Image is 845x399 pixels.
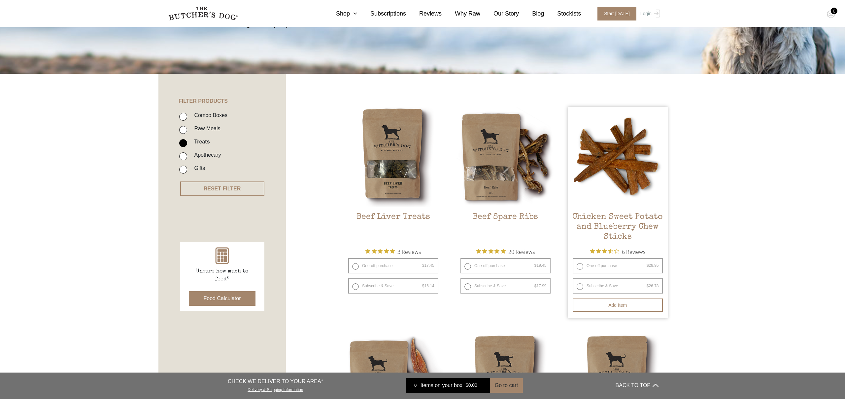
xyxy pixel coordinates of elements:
span: Start [DATE] [597,7,636,20]
bdi: 17.45 [422,263,434,268]
bdi: 28.95 [647,263,659,268]
a: Reviews [406,9,442,18]
a: Login [639,7,660,20]
bdi: 17.99 [534,284,547,288]
button: Food Calculator [189,291,256,306]
button: Rated 3.7 out of 5 stars from 6 reviews. Jump to reviews. [590,247,645,257]
a: Delivery & Shipping Information [248,386,303,392]
button: Rated 4.9 out of 5 stars from 20 reviews. Jump to reviews. [476,247,535,257]
span: $ [466,383,468,388]
a: Stockists [544,9,581,18]
label: One-off purchase [573,258,663,273]
label: Subscribe & Save [573,278,663,294]
span: 20 Reviews [508,247,535,257]
div: 0 [411,382,421,389]
a: 0 Items on your box $0.00 [406,378,490,393]
bdi: 26.78 [647,284,659,288]
a: Blog [519,9,544,18]
div: 0 [831,8,837,14]
label: Combo Boxes [191,111,227,120]
label: Subscribe & Save [348,278,438,294]
label: Subscribe & Save [460,278,551,294]
img: Beef Spare Ribs [456,107,556,207]
img: Beef Liver Treats [343,107,443,207]
span: $ [422,263,424,268]
a: Chicken Sweet Potato and Blueberry Chew Sticks [568,107,668,243]
button: Add item [573,299,663,312]
span: $ [534,263,537,268]
span: 3 Reviews [397,247,421,257]
label: One-off purchase [348,258,438,273]
span: Items on your box [421,381,462,389]
span: $ [647,263,649,268]
span: $ [422,284,424,288]
img: TBD_Cart-Empty.png [827,10,835,19]
a: Subscriptions [357,9,406,18]
label: Treats [191,137,210,146]
span: $ [534,284,537,288]
h2: Chicken Sweet Potato and Blueberry Chew Sticks [568,212,668,243]
label: Apothecary [191,150,221,159]
button: RESET FILTER [180,181,264,196]
p: CHECK WE DELIVER TO YOUR AREA* [228,378,323,385]
bdi: 19.45 [534,263,547,268]
button: Go to cart [490,378,523,393]
a: Beef Liver TreatsBeef Liver Treats [343,107,443,243]
span: 6 Reviews [622,247,645,257]
a: Beef Spare RibsBeef Spare Ribs [456,107,556,243]
bdi: 0.00 [466,383,477,388]
bdi: 16.14 [422,284,434,288]
h4: FILTER PRODUCTS [158,74,286,104]
p: Unsure how much to feed? [189,267,255,283]
a: Why Raw [442,9,480,18]
button: BACK TO TOP [616,378,659,393]
label: One-off purchase [460,258,551,273]
label: Raw Meals [191,124,220,133]
label: Gifts [191,164,205,173]
a: Our Story [480,9,519,18]
a: Start [DATE] [591,7,639,20]
span: $ [647,284,649,288]
a: Shop [323,9,357,18]
button: Rated 5 out of 5 stars from 3 reviews. Jump to reviews. [365,247,421,257]
h2: Beef Liver Treats [343,212,443,243]
h2: Beef Spare Ribs [456,212,556,243]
